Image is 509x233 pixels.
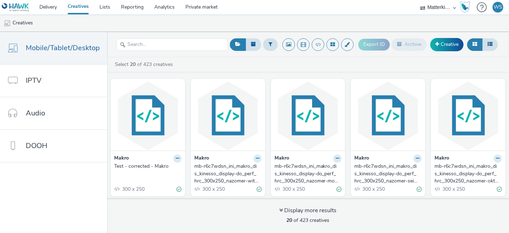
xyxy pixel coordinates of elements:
[435,154,449,163] strong: Makro
[116,38,228,51] input: Search...
[442,186,465,192] span: 300 x 250
[287,217,330,224] span: of 423 creatives
[467,38,483,51] button: Grid
[336,185,341,193] div: Valid
[194,163,262,185] a: mb-r6c7wdsn_ini_makro_dis_kinesso_display-do_perf_hrc_300x250_nazomer-wittewijn_tag:D428622447
[280,206,337,215] div: Display more results
[26,108,45,118] span: Audio
[358,39,390,50] button: Export ID
[112,81,183,151] img: Test - corrected - Makro visual
[435,163,502,185] a: mb-r6c7wdsn_ini_makro_dis_kinesso_display-do_perf_hrc_300x250_nazomer-oktoberfest_tag:D428237123
[121,186,145,192] span: 300 x 250
[114,163,179,170] div: Test - corrected - Makro
[287,217,292,224] strong: 20
[497,185,502,193] div: Valid
[430,38,464,51] a: Creative
[282,186,305,192] span: 300 x 250
[202,186,225,192] span: 300 x 250
[114,163,181,170] a: Test - corrected - Makro
[273,81,344,151] img: mb-r6c7wdsn_ini_makro_dis_kinesso_display-do_perf_hrc_300x250_nazomer-mosseloester_tag:D428622435...
[392,38,427,51] button: Archive
[275,154,289,163] strong: Makro
[433,81,504,151] img: mb-r6c7wdsn_ini_makro_dis_kinesso_display-do_perf_hrc_300x250_nazomer-oktoberfest_tag:D428237123 ...
[275,163,342,185] a: mb-r6c7wdsn_ini_makro_dis_kinesso_display-do_perf_hrc_300x250_nazomer-mosseloester_tag:D428622435
[194,154,209,163] strong: Makro
[275,163,339,185] div: mb-r6c7wdsn_ini_makro_dis_kinesso_display-do_perf_hrc_300x250_nazomer-mosseloester_tag:D428622435
[176,185,181,193] div: Valid
[362,186,385,192] span: 300 x 250
[354,163,422,185] a: mb-r6c7wdsn_ini_makro_dis_kinesso_display-do_perf_hrc_300x250_nazomer-seizoensgroente_tag:D428239046
[26,141,47,151] span: DOOH
[130,61,136,68] strong: 20
[460,1,470,13] img: Hawk Academy
[354,163,419,185] div: mb-r6c7wdsn_ini_makro_dis_kinesso_display-do_perf_hrc_300x250_nazomer-seizoensgroente_tag:D428239046
[2,3,29,12] img: undefined Logo
[494,2,502,13] div: WS
[354,154,369,163] strong: Makro
[482,38,498,51] button: Table
[114,61,176,68] a: Select of 423 creatives
[257,185,262,193] div: Valid
[26,75,42,86] span: IPTV
[194,163,259,185] div: mb-r6c7wdsn_ini_makro_dis_kinesso_display-do_perf_hrc_300x250_nazomer-wittewijn_tag:D428622447
[460,1,473,13] a: Hawk Academy
[4,20,11,27] img: mobile
[353,81,423,151] img: mb-r6c7wdsn_ini_makro_dis_kinesso_display-do_perf_hrc_300x250_nazomer-seizoensgroente_tag:D428239...
[26,43,100,53] span: Mobile/Tablet/Desktop
[114,154,129,163] strong: Makro
[435,163,499,185] div: mb-r6c7wdsn_ini_makro_dis_kinesso_display-do_perf_hrc_300x250_nazomer-oktoberfest_tag:D428237123
[193,81,263,151] img: mb-r6c7wdsn_ini_makro_dis_kinesso_display-do_perf_hrc_300x250_nazomer-wittewijn_tag:D428622447 vi...
[417,185,422,193] div: Valid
